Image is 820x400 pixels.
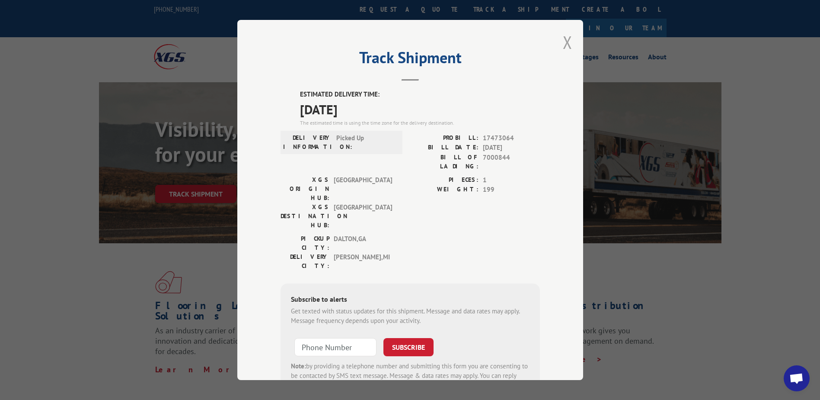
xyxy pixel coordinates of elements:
span: DALTON , GA [334,234,392,252]
label: DELIVERY INFORMATION: [283,133,332,152]
label: PROBILL: [410,133,479,143]
strong: Note: [291,362,306,370]
span: 7000844 [483,153,540,171]
label: XGS DESTINATION HUB: [281,203,329,230]
div: Open chat [784,365,810,391]
span: [PERSON_NAME] , MI [334,252,392,271]
div: Get texted with status updates for this shipment. Message and data rates may apply. Message frequ... [291,306,530,326]
span: [DATE] [300,100,540,119]
span: [GEOGRAPHIC_DATA] [334,203,392,230]
label: BILL OF LADING: [410,153,479,171]
span: [GEOGRAPHIC_DATA] [334,175,392,203]
label: XGS ORIGIN HUB: [281,175,329,203]
div: The estimated time is using the time zone for the delivery destination. [300,119,540,127]
label: BILL DATE: [410,143,479,153]
label: ESTIMATED DELIVERY TIME: [300,90,540,100]
span: Picked Up [336,133,395,152]
label: DELIVERY CITY: [281,252,329,271]
label: PIECES: [410,175,479,185]
div: by providing a telephone number and submitting this form you are consenting to be contacted by SM... [291,361,530,391]
h2: Track Shipment [281,52,540,68]
label: PICKUP CITY: [281,234,329,252]
input: Phone Number [294,338,376,356]
label: WEIGHT: [410,185,479,195]
span: 1 [483,175,540,185]
div: Subscribe to alerts [291,294,530,306]
button: Close modal [563,31,572,54]
button: SUBSCRIBE [383,338,434,356]
span: 17473064 [483,133,540,143]
span: [DATE] [483,143,540,153]
span: 199 [483,185,540,195]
